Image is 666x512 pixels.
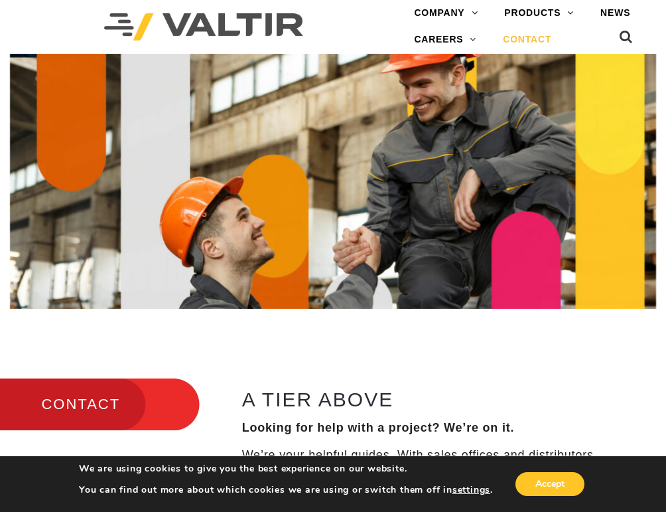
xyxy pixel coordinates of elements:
[401,27,490,53] a: CAREERS
[104,13,303,41] img: Valtir
[10,54,656,309] img: Contact_1
[242,421,515,434] strong: Looking for help with a project? We’re on it.
[515,472,584,496] button: Accept
[79,463,493,475] p: We are using cookies to give you the best experience on our website.
[79,484,493,496] p: You can find out more about which cookies we are using or switch them off in .
[490,27,565,53] a: CONTACT
[242,388,630,410] h2: A TIER ABOVE
[452,484,490,496] button: settings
